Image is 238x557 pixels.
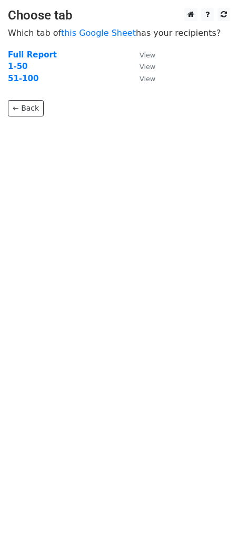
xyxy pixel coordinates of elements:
a: 51-100 [8,74,38,83]
a: ← Back [8,100,44,116]
a: View [129,74,155,83]
a: Full Report [8,50,57,60]
a: View [129,62,155,71]
p: Which tab of has your recipients? [8,27,230,38]
a: 1-50 [8,62,28,71]
small: View [140,75,155,83]
a: View [129,50,155,60]
small: View [140,51,155,59]
a: this Google Sheet [61,28,136,38]
h3: Choose tab [8,8,230,23]
small: View [140,63,155,71]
